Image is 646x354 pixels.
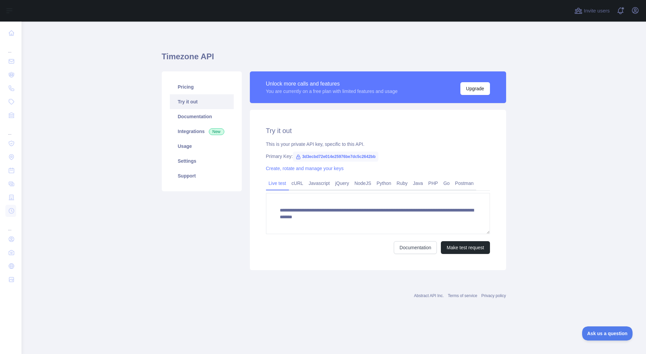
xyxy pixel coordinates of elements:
a: Go [441,178,452,189]
a: Abstract API Inc. [414,293,444,298]
a: Ruby [394,178,410,189]
h2: Try it out [266,126,490,135]
button: Upgrade [460,82,490,95]
a: Create, rotate and manage your keys [266,166,344,171]
a: Terms of service [448,293,477,298]
button: Invite users [573,5,611,16]
a: Documentation [394,241,437,254]
a: Privacy policy [481,293,506,298]
a: jQuery [333,178,352,189]
a: Javascript [306,178,333,189]
div: ... [5,40,16,54]
h1: Timezone API [162,51,506,67]
a: cURL [289,178,306,189]
span: Invite users [584,7,610,15]
div: Unlock more calls and features [266,80,398,88]
a: Live test [266,178,289,189]
a: Pricing [170,79,234,94]
a: Settings [170,154,234,168]
span: 3d3ecbd72e014e25976be7dc5c2642bb [293,152,378,162]
iframe: Toggle Customer Support [582,326,633,341]
a: Java [410,178,426,189]
span: New [209,128,224,135]
a: Integrations New [170,124,234,139]
a: Documentation [170,109,234,124]
div: Primary Key: [266,153,490,160]
a: Try it out [170,94,234,109]
a: PHP [426,178,441,189]
div: This is your private API key, specific to this API. [266,141,490,148]
a: Postman [452,178,476,189]
div: ... [5,218,16,232]
a: Python [374,178,394,189]
a: NodeJS [352,178,374,189]
div: ... [5,123,16,136]
a: Support [170,168,234,183]
a: Usage [170,139,234,154]
div: You are currently on a free plan with limited features and usage [266,88,398,95]
button: Make test request [441,241,490,254]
